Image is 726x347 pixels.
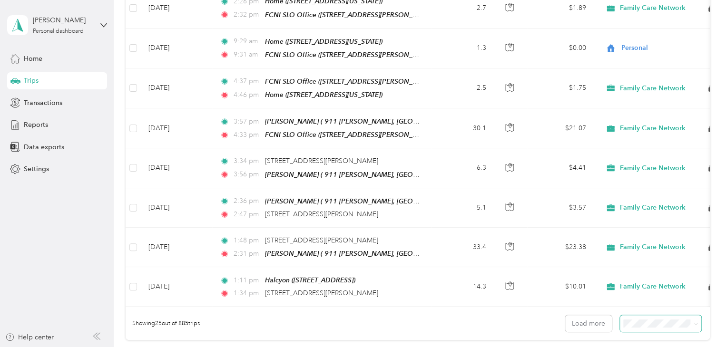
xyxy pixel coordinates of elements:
span: Family Care Network [620,124,686,133]
span: Transactions [24,98,62,108]
span: 2:31 pm [233,249,260,259]
button: Help center [5,332,54,342]
td: $0.00 [527,29,594,68]
span: Showing 25 out of 885 trips [126,319,200,328]
td: 33.4 [431,228,494,267]
span: Home ([STREET_ADDRESS][US_STATE]) [265,91,383,98]
span: [STREET_ADDRESS][PERSON_NAME] [265,236,378,244]
span: 3:56 pm [233,169,260,180]
td: $1.75 [527,68,594,108]
td: [DATE] [141,148,212,188]
td: 1.3 [431,29,494,68]
span: 4:33 pm [233,130,260,140]
span: Trips [24,76,39,86]
div: Personal dashboard [33,29,84,34]
span: Family Care Network [620,243,686,251]
td: [DATE] [141,29,212,68]
td: [DATE] [141,108,212,148]
span: FCNI SLO Office ([STREET_ADDRESS][PERSON_NAME][US_STATE]) [265,11,469,19]
td: $21.07 [527,108,594,148]
span: Family Care Network [620,4,686,12]
span: Settings [24,164,49,174]
span: 4:46 pm [233,90,260,100]
span: Family Care Network [620,203,686,212]
iframe: Everlance-gr Chat Button Frame [673,294,726,347]
span: [PERSON_NAME] ( 911 [PERSON_NAME], [GEOGRAPHIC_DATA], [GEOGRAPHIC_DATA]) [265,171,536,179]
td: 6.3 [431,148,494,188]
td: [DATE] [141,68,212,108]
td: $23.38 [527,228,594,267]
span: Home [24,54,42,64]
span: FCNI SLO Office ([STREET_ADDRESS][PERSON_NAME][US_STATE]) [265,77,469,86]
span: 2:47 pm [233,209,260,220]
td: $10.01 [527,267,594,307]
div: [PERSON_NAME] [33,15,92,25]
span: FCNI SLO Office ([STREET_ADDRESS][PERSON_NAME][US_STATE]) [265,51,469,59]
td: [DATE] [141,267,212,307]
span: 1:34 pm [233,288,260,299]
button: Load more [565,315,612,332]
span: 2:36 pm [233,196,260,206]
span: 9:31 am [233,49,260,60]
td: $4.41 [527,148,594,188]
span: Family Care Network [620,84,686,93]
span: 2:32 pm [233,10,260,20]
td: [DATE] [141,188,212,228]
td: 2.5 [431,68,494,108]
td: 14.3 [431,267,494,307]
span: Family Care Network [620,282,686,291]
span: FCNI SLO Office ([STREET_ADDRESS][PERSON_NAME][US_STATE]) [265,131,469,139]
span: 4:37 pm [233,76,260,87]
td: 30.1 [431,108,494,148]
span: [STREET_ADDRESS][PERSON_NAME] [265,210,378,218]
span: 3:57 pm [233,116,260,127]
td: 5.1 [431,188,494,228]
span: Data exports [24,142,64,152]
span: Home ([STREET_ADDRESS][US_STATE]) [265,38,383,45]
span: 9:29 am [233,36,260,47]
span: Personal [621,43,708,53]
span: [STREET_ADDRESS][PERSON_NAME] [265,289,378,297]
span: [PERSON_NAME] ( 911 [PERSON_NAME], [GEOGRAPHIC_DATA], [GEOGRAPHIC_DATA]) [265,117,536,125]
td: [DATE] [141,228,212,267]
span: 1:11 pm [233,275,260,286]
span: Family Care Network [620,164,686,173]
span: [STREET_ADDRESS][PERSON_NAME] [265,157,378,165]
span: 3:34 pm [233,156,260,166]
span: Halcyon ([STREET_ADDRESS]) [265,276,355,284]
span: 1:48 pm [233,235,260,246]
span: [PERSON_NAME] ( 911 [PERSON_NAME], [GEOGRAPHIC_DATA], [GEOGRAPHIC_DATA]) [265,250,536,258]
span: Reports [24,120,48,130]
span: [PERSON_NAME] ( 911 [PERSON_NAME], [GEOGRAPHIC_DATA], [GEOGRAPHIC_DATA]) [265,197,536,205]
td: $3.57 [527,188,594,228]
